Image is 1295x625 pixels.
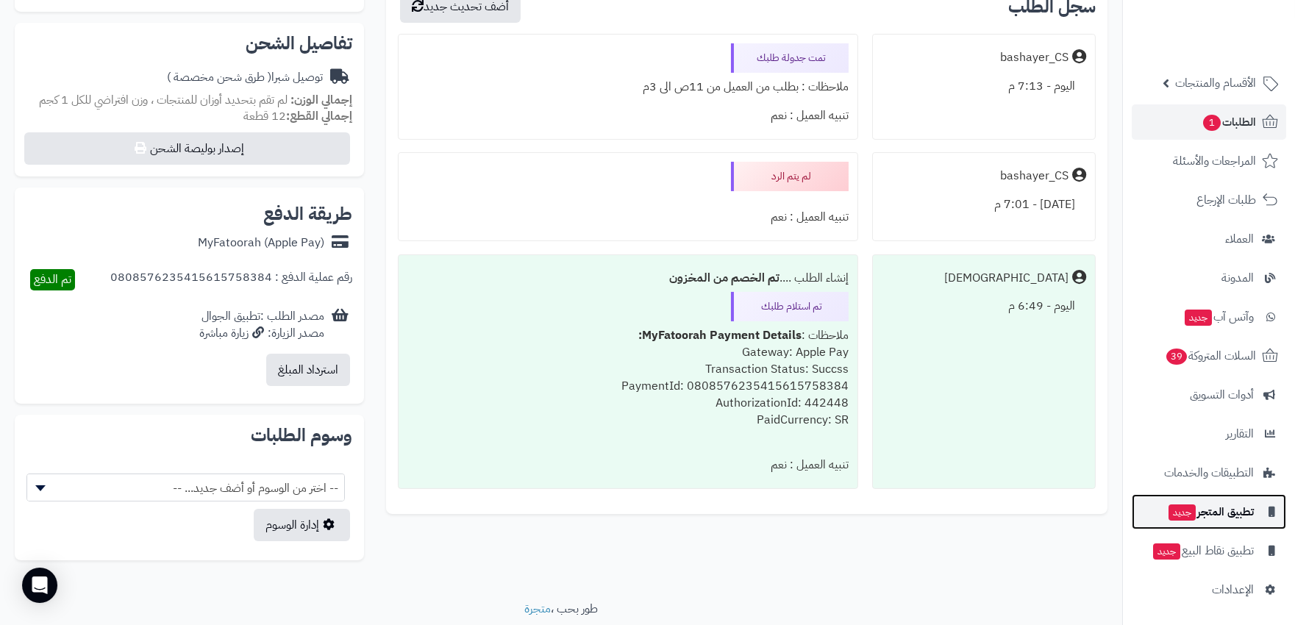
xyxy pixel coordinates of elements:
[1166,349,1187,365] span: 39
[1169,504,1196,521] span: جديد
[1203,115,1221,131] span: 1
[286,107,352,125] strong: إجمالي القطع:
[22,568,57,603] div: Open Intercom Messenger
[167,69,323,86] div: توصيل شبرا
[26,35,352,52] h2: تفاصيل الشحن
[407,321,849,451] div: ملاحظات : Gateway: Apple Pay Transaction Status: Succss PaymentId: 0808576235415615758384 Authori...
[26,426,352,444] h2: وسوم الطلبات
[1132,377,1286,413] a: أدوات التسويق
[34,271,71,288] span: تم الدفع
[199,308,324,342] div: مصدر الطلب :تطبيق الجوال
[1221,268,1254,288] span: المدونة
[198,235,324,251] div: MyFatoorah (Apple Pay)
[1132,494,1286,529] a: تطبيق المتجرجديد
[1173,151,1256,171] span: المراجعات والأسئلة
[24,132,350,165] button: إصدار بوليصة الشحن
[407,73,849,101] div: ملاحظات : بطلب من العميل من 11ص الى 3م
[1164,463,1254,483] span: التطبيقات والخدمات
[1185,310,1212,326] span: جديد
[1226,424,1254,444] span: التقارير
[407,203,849,232] div: تنبيه العميل : نعم
[110,269,352,290] div: رقم عملية الدفع : 0808576235415615758384
[882,190,1086,219] div: [DATE] - 7:01 م
[1183,307,1254,327] span: وآتس آب
[731,43,849,73] div: تمت جدولة طلبك
[1153,543,1180,560] span: جديد
[26,474,345,501] span: -- اختر من الوسوم أو أضف جديد... --
[731,162,849,191] div: لم يتم الرد
[1132,572,1286,607] a: الإعدادات
[1000,168,1069,185] div: bashayer_CS
[1196,190,1256,210] span: طلبات الإرجاع
[1152,540,1254,561] span: تطبيق نقاط البيع
[1132,143,1286,179] a: المراجعات والأسئلة
[1202,112,1256,132] span: الطلبات
[290,91,352,109] strong: إجمالي الوزن:
[27,474,344,502] span: -- اختر من الوسوم أو أضف جديد... --
[167,68,271,86] span: ( طرق شحن مخصصة )
[1132,260,1286,296] a: المدونة
[731,292,849,321] div: تم استلام طلبك
[407,264,849,293] div: إنشاء الطلب ....
[1132,455,1286,490] a: التطبيقات والخدمات
[1190,385,1254,405] span: أدوات التسويق
[638,326,802,344] b: MyFatoorah Payment Details:
[1000,49,1069,66] div: bashayer_CS
[882,292,1086,321] div: اليوم - 6:49 م
[1167,501,1254,522] span: تطبيق المتجر
[199,325,324,342] div: مصدر الزيارة: زيارة مباشرة
[669,269,780,287] b: تم الخصم من المخزون
[1212,579,1254,600] span: الإعدادات
[407,451,849,479] div: تنبيه العميل : نعم
[254,509,350,541] a: إدارة الوسوم
[243,107,352,125] small: 12 قطعة
[1132,182,1286,218] a: طلبات الإرجاع
[1132,416,1286,451] a: التقارير
[1132,338,1286,374] a: السلات المتروكة39
[882,72,1086,101] div: اليوم - 7:13 م
[944,270,1069,287] div: [DEMOGRAPHIC_DATA]
[1165,346,1256,366] span: السلات المتروكة
[1132,299,1286,335] a: وآتس آبجديد
[1225,229,1254,249] span: العملاء
[524,600,551,618] a: متجرة
[407,101,849,130] div: تنبيه العميل : نعم
[39,91,288,109] span: لم تقم بتحديد أوزان للمنتجات ، وزن افتراضي للكل 1 كجم
[263,205,352,223] h2: طريقة الدفع
[1132,533,1286,568] a: تطبيق نقاط البيعجديد
[1132,221,1286,257] a: العملاء
[266,354,350,386] button: استرداد المبلغ
[1132,104,1286,140] a: الطلبات1
[1175,73,1256,93] span: الأقسام والمنتجات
